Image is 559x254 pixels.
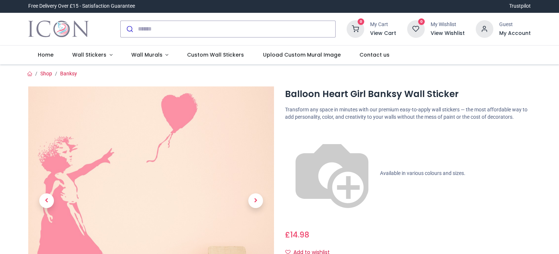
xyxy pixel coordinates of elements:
[370,30,396,37] a: View Cart
[40,71,52,76] a: Shop
[380,170,465,176] span: Available in various colours and sizes.
[28,19,89,39] img: Icon Wall Stickers
[358,18,365,25] sup: 0
[28,19,89,39] a: Logo of Icon Wall Stickers
[72,51,106,58] span: Wall Stickers
[187,51,244,58] span: Custom Wall Stickers
[431,30,465,37] a: View Wishlist
[121,21,138,37] button: Submit
[285,106,531,121] p: Transform any space in minutes with our premium easy-to-apply wall stickers — the most affordable...
[347,25,364,31] a: 0
[290,229,309,240] span: 14.98
[38,51,54,58] span: Home
[370,21,396,28] div: My Cart
[131,51,162,58] span: Wall Murals
[60,71,77,76] a: Banksy
[285,88,531,100] h1: Balloon Heart Girl Banksy Wall Sticker
[263,51,341,58] span: Upload Custom Mural Image
[28,3,135,10] div: Free Delivery Over £15 - Satisfaction Guarantee
[248,193,263,208] span: Next
[122,46,178,65] a: Wall Murals
[509,3,531,10] a: Trustpilot
[418,18,425,25] sup: 0
[359,51,390,58] span: Contact us
[499,30,531,37] a: My Account
[407,25,425,31] a: 0
[39,193,54,208] span: Previous
[285,126,379,221] img: color-wheel.png
[499,21,531,28] div: Guest
[63,46,122,65] a: Wall Stickers
[431,21,465,28] div: My Wishlist
[285,229,309,240] span: £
